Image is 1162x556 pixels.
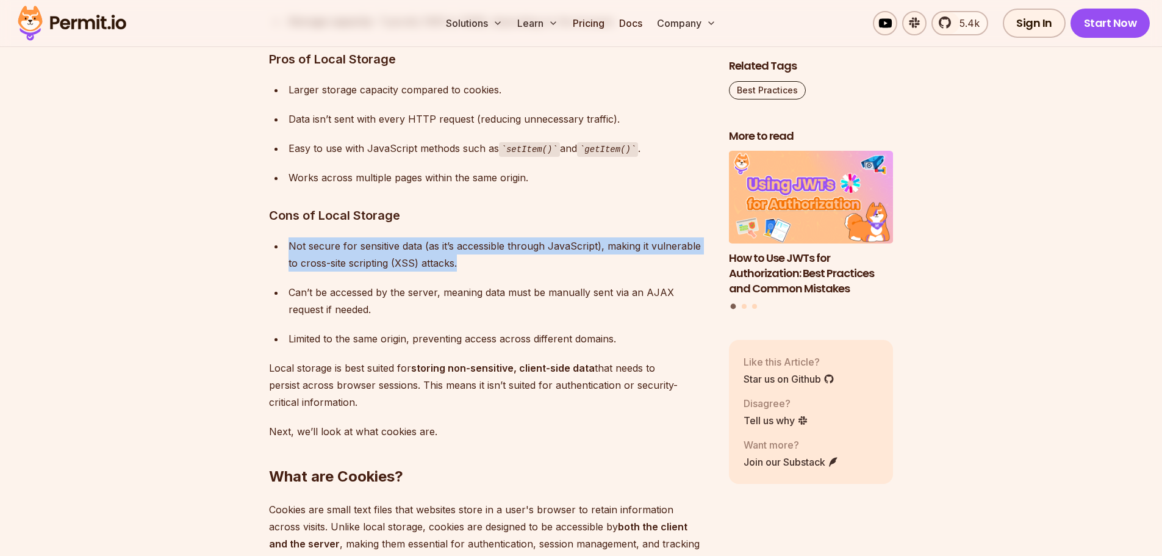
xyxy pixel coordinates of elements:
[614,11,647,35] a: Docs
[577,142,638,157] code: getItem()
[729,251,894,296] h3: How to Use JWTs for Authorization: Best Practices and Common Mistakes
[652,11,721,35] button: Company
[441,11,507,35] button: Solutions
[289,110,709,128] div: Data isn’t sent with every HTTP request (reducing unnecessary traffic).
[744,372,834,386] a: Star us on Github
[269,418,709,486] h2: What are Cookies?
[931,11,988,35] a: 5.4k
[411,362,595,374] strong: storing non-sensitive, client-side data
[12,2,132,44] img: Permit logo
[729,151,894,311] div: Posts
[289,237,709,272] div: Not secure for sensitive data (as it’s accessible through JavaScript), making it vulnerable to cr...
[744,455,839,469] a: Join our Substack
[289,284,709,318] div: Can’t be accessed by the server, meaning data must be manually sent via an AJAX request if needed.
[729,59,894,74] h2: Related Tags
[289,81,709,98] div: Larger storage capacity compared to cookies.
[289,330,709,347] div: Limited to the same origin, preventing access across different domains.
[729,129,894,144] h2: More to read
[752,304,757,309] button: Go to slide 3
[269,49,709,69] h3: Pros of Local Storage
[731,304,736,309] button: Go to slide 1
[269,423,709,440] p: Next, we’ll look at what cookies are.
[744,438,839,452] p: Want more?
[742,304,747,309] button: Go to slide 2
[1071,9,1150,38] a: Start Now
[289,169,709,186] div: Works across multiple pages within the same origin.
[499,142,560,157] code: setItem()
[1003,9,1066,38] a: Sign In
[744,396,808,411] p: Disagree?
[744,355,834,369] p: Like this Article?
[729,151,894,244] img: How to Use JWTs for Authorization: Best Practices and Common Mistakes
[729,151,894,297] li: 1 of 3
[269,359,709,411] p: Local storage is best suited for that needs to persist across browser sessions. This means it isn...
[568,11,609,35] a: Pricing
[952,16,980,31] span: 5.4k
[512,11,563,35] button: Learn
[289,140,709,157] div: Easy to use with JavaScript methods such as and .
[269,206,709,225] h3: Cons of Local Storage
[729,81,806,99] a: Best Practices
[744,413,808,428] a: Tell us why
